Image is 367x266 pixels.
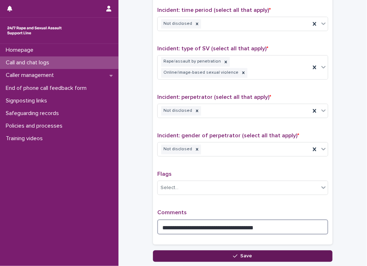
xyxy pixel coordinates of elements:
p: Call and chat logs [3,59,55,66]
span: Incident: perpetrator (select all that apply) [157,94,271,100]
div: Not disclosed [161,19,193,29]
span: Incident: time period (select all that apply) [157,7,271,13]
span: Incident: type of SV (select all that apply) [157,46,268,51]
div: Not disclosed [161,145,193,154]
p: Signposting links [3,97,53,104]
p: Safeguarding records [3,110,65,117]
p: Training videos [3,135,48,142]
span: Comments [157,210,187,215]
p: Policies and processes [3,123,68,129]
img: rhQMoQhaT3yELyF149Cw [6,23,63,38]
p: End of phone call feedback form [3,85,92,92]
p: Homepage [3,47,39,54]
span: Save [241,253,252,258]
p: Caller management [3,72,60,79]
div: Rape/assault by penetration [161,57,222,66]
button: Save [153,250,333,262]
div: Select... [161,184,178,192]
span: Flags [157,171,172,177]
div: Not disclosed [161,106,193,116]
span: Incident: gender of perpetrator (select all that apply) [157,133,299,138]
div: Online/image-based sexual violence [161,68,240,78]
